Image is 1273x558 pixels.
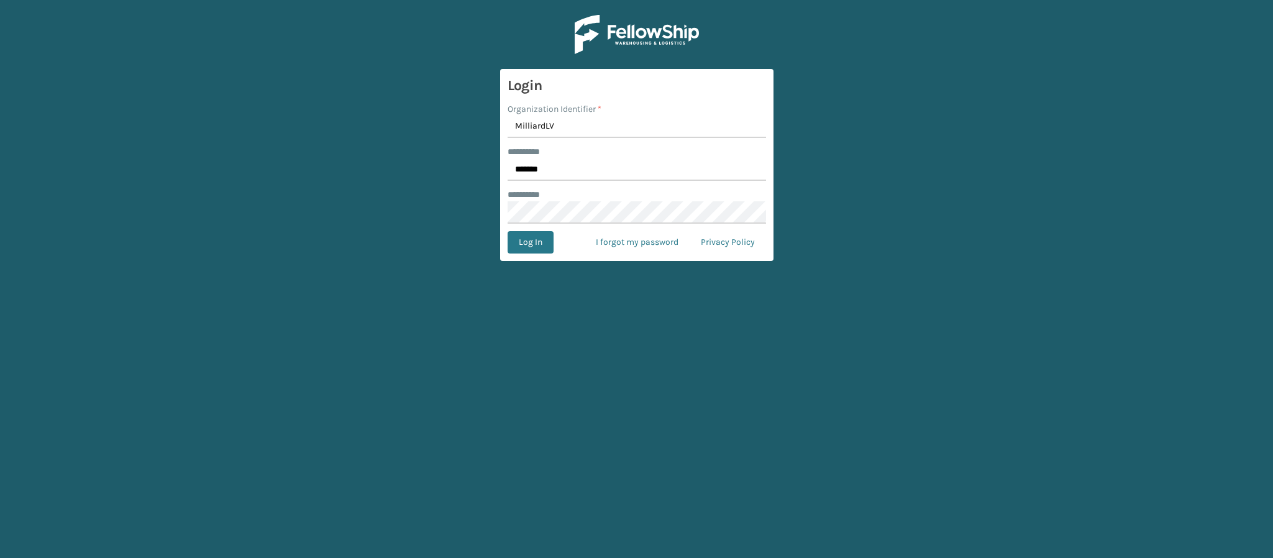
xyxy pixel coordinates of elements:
a: Privacy Policy [690,231,766,254]
img: Logo [575,15,699,54]
a: I forgot my password [585,231,690,254]
h3: Login [508,76,766,95]
label: Organization Identifier [508,103,601,116]
button: Log In [508,231,554,254]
